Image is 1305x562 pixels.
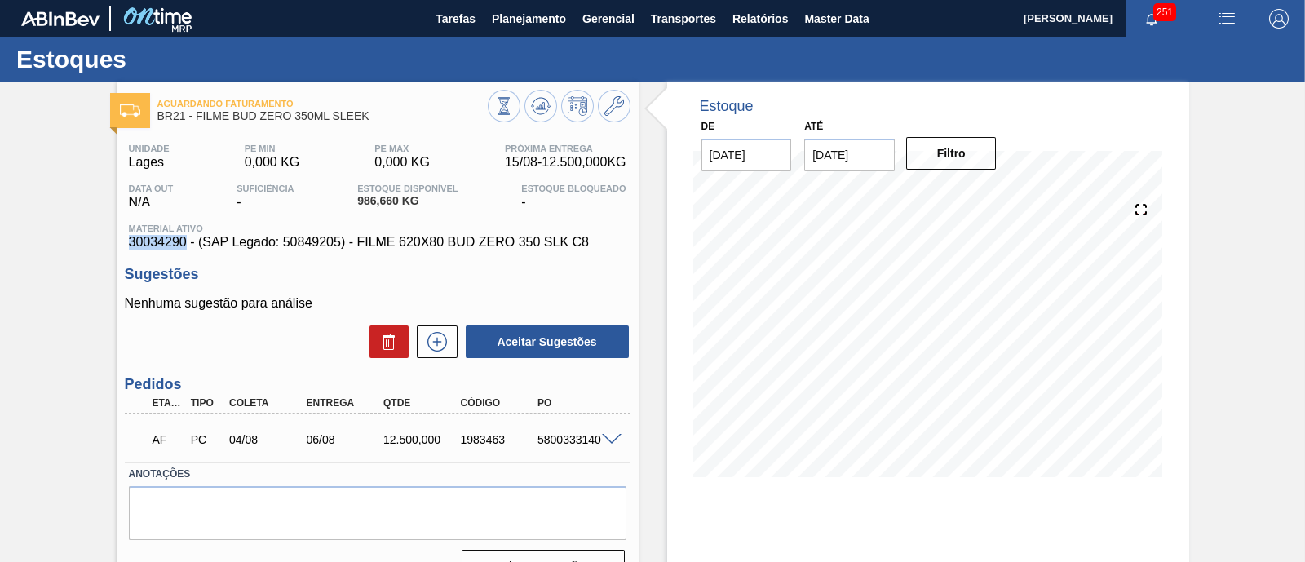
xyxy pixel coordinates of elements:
div: Excluir Sugestões [361,325,409,358]
div: - [232,184,298,210]
span: Próxima Entrega [505,144,626,153]
div: Aguardando Faturamento [148,422,188,458]
span: 0,000 KG [374,155,430,170]
span: Relatórios [732,9,788,29]
div: 5800333140 [533,433,618,446]
span: Suficiência [237,184,294,193]
div: Pedido de Compra [187,433,226,446]
img: Ícone [120,104,140,117]
span: Master Data [804,9,869,29]
input: dd/mm/yyyy [804,139,895,171]
div: Nova sugestão [409,325,458,358]
button: Notificações [1126,7,1178,30]
span: Planejamento [492,9,566,29]
span: PE MIN [245,144,300,153]
div: 06/08/2025 [303,433,387,446]
span: Transportes [651,9,716,29]
h3: Pedidos [125,376,630,393]
div: Tipo [187,397,226,409]
span: Material ativo [129,223,626,233]
div: 12.500,000 [379,433,464,446]
span: 15/08 - 12.500,000 KG [505,155,626,170]
label: De [701,121,715,132]
h3: Sugestões [125,266,630,283]
label: Anotações [129,462,626,486]
img: Logout [1269,9,1289,29]
div: Qtde [379,397,464,409]
button: Programar Estoque [561,90,594,122]
span: Aguardando Faturamento [157,99,488,108]
button: Visão Geral dos Estoques [488,90,520,122]
span: 30034290 - (SAP Legado: 50849205) - FILME 620X80 BUD ZERO 350 SLK C8 [129,235,626,250]
div: Etapa [148,397,188,409]
div: Entrega [303,397,387,409]
button: Aceitar Sugestões [466,325,629,358]
span: 986,660 KG [357,195,458,207]
label: Até [804,121,823,132]
input: dd/mm/yyyy [701,139,792,171]
button: Atualizar Gráfico [524,90,557,122]
img: TNhmsLtSVTkK8tSr43FrP2fwEKptu5GPRR3wAAAABJRU5ErkJggg== [21,11,100,26]
div: Estoque [700,98,754,115]
span: Lages [129,155,170,170]
span: PE MAX [374,144,430,153]
button: Filtro [906,137,997,170]
div: Aceitar Sugestões [458,324,630,360]
p: Nenhuma sugestão para análise [125,296,630,311]
span: 251 [1153,3,1176,21]
span: Estoque Bloqueado [521,184,626,193]
span: Unidade [129,144,170,153]
span: Data out [129,184,174,193]
button: Ir ao Master Data / Geral [598,90,630,122]
img: userActions [1217,9,1236,29]
div: PO [533,397,618,409]
span: Tarefas [436,9,476,29]
div: Código [457,397,542,409]
div: 1983463 [457,433,542,446]
div: Coleta [225,397,310,409]
p: AF [153,433,184,446]
span: 0,000 KG [245,155,300,170]
span: Gerencial [582,9,635,29]
h1: Estoques [16,50,306,69]
span: BR21 - FILME BUD ZERO 350ML SLEEK [157,110,488,122]
div: 04/08/2025 [225,433,310,446]
div: N/A [125,184,178,210]
div: - [517,184,630,210]
span: Estoque Disponível [357,184,458,193]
